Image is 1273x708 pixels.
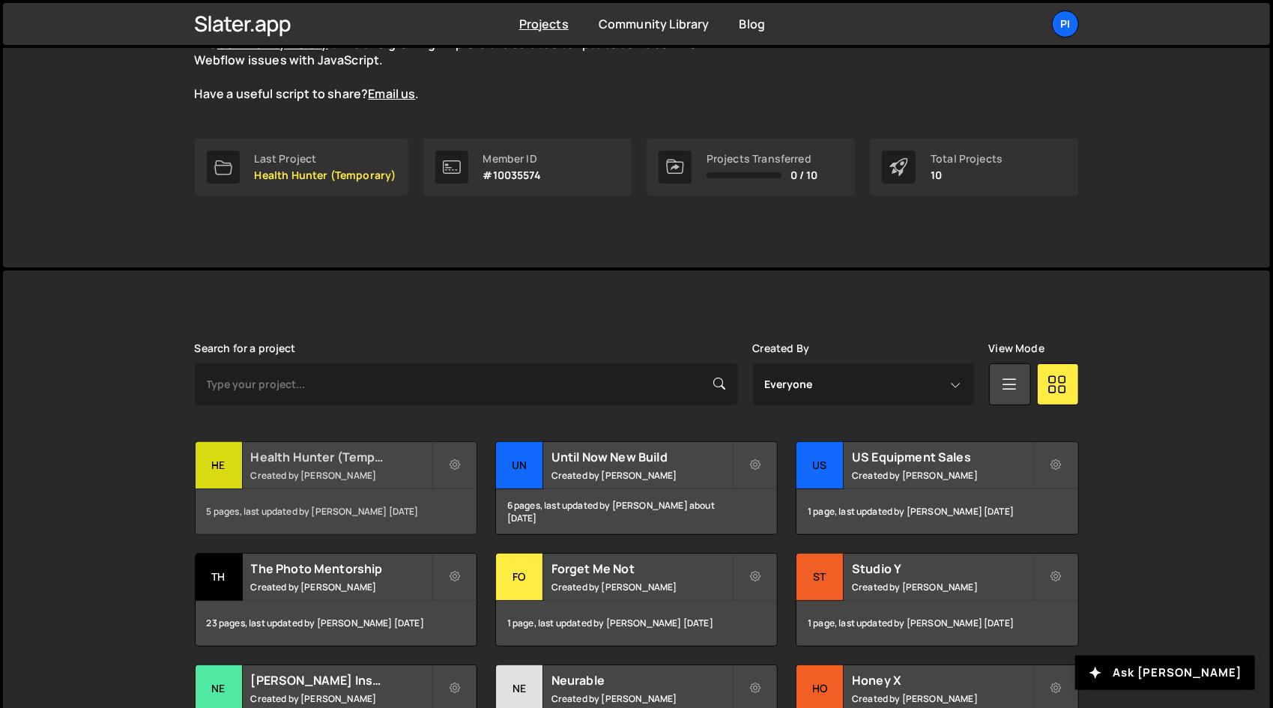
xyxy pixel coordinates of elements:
p: #10035574 [483,169,541,181]
div: Fo [496,554,543,601]
h2: US Equipment Sales [852,449,1032,465]
div: He [196,442,243,489]
div: Th [196,554,243,601]
button: Ask [PERSON_NAME] [1075,656,1255,690]
a: Pi [1052,10,1079,37]
div: Projects Transferred [707,153,818,165]
small: Created by [PERSON_NAME] [551,469,732,482]
h2: Studio Y [852,560,1032,577]
small: Created by [PERSON_NAME] [551,692,732,705]
div: St [796,554,844,601]
p: Health Hunter (Temporary) [255,169,396,181]
div: 5 pages, last updated by [PERSON_NAME] [DATE] [196,489,477,534]
label: Created By [753,342,810,354]
label: Search for a project [195,342,296,354]
a: Blog [740,16,766,32]
small: Created by [PERSON_NAME] [852,469,1032,482]
div: Last Project [255,153,396,165]
small: Created by [PERSON_NAME] [551,581,732,593]
div: Total Projects [931,153,1003,165]
small: Created by [PERSON_NAME] [852,692,1032,705]
div: 1 page, last updated by [PERSON_NAME] [DATE] [796,601,1077,646]
a: Th The Photo Mentorship Created by [PERSON_NAME] 23 pages, last updated by [PERSON_NAME] [DATE] [195,553,477,647]
h2: Health Hunter (Temporary) [251,449,432,465]
a: Projects [519,16,569,32]
h2: The Photo Mentorship [251,560,432,577]
h2: Until Now New Build [551,449,732,465]
a: He Health Hunter (Temporary) Created by [PERSON_NAME] 5 pages, last updated by [PERSON_NAME] [DATE] [195,441,477,535]
h2: Forget Me Not [551,560,732,577]
input: Type your project... [195,363,738,405]
h2: [PERSON_NAME] Insulation [251,672,432,689]
label: View Mode [989,342,1044,354]
span: 0 / 10 [790,169,818,181]
div: 1 page, last updated by [PERSON_NAME] [DATE] [796,489,1077,534]
a: US US Equipment Sales Created by [PERSON_NAME] 1 page, last updated by [PERSON_NAME] [DATE] [796,441,1078,535]
a: Community Library [599,16,710,32]
div: 23 pages, last updated by [PERSON_NAME] [DATE] [196,601,477,646]
small: Created by [PERSON_NAME] [251,692,432,705]
div: Un [496,442,543,489]
a: Un Until Now New Build Created by [PERSON_NAME] 6 pages, last updated by [PERSON_NAME] about [DATE] [495,441,778,535]
small: Created by [PERSON_NAME] [251,581,432,593]
a: Last Project Health Hunter (Temporary) [195,139,408,196]
small: Created by [PERSON_NAME] [852,581,1032,593]
h2: Honey X [852,672,1032,689]
small: Created by [PERSON_NAME] [251,469,432,482]
p: The is live and growing. Explore the curated scripts to solve common Webflow issues with JavaScri... [195,35,734,103]
p: 10 [931,169,1003,181]
a: Fo Forget Me Not Created by [PERSON_NAME] 1 page, last updated by [PERSON_NAME] [DATE] [495,553,778,647]
h2: Neurable [551,672,732,689]
a: Email us [368,85,415,102]
div: 1 page, last updated by [PERSON_NAME] [DATE] [496,601,777,646]
div: US [796,442,844,489]
div: 6 pages, last updated by [PERSON_NAME] about [DATE] [496,489,777,534]
a: St Studio Y Created by [PERSON_NAME] 1 page, last updated by [PERSON_NAME] [DATE] [796,553,1078,647]
div: Member ID [483,153,541,165]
